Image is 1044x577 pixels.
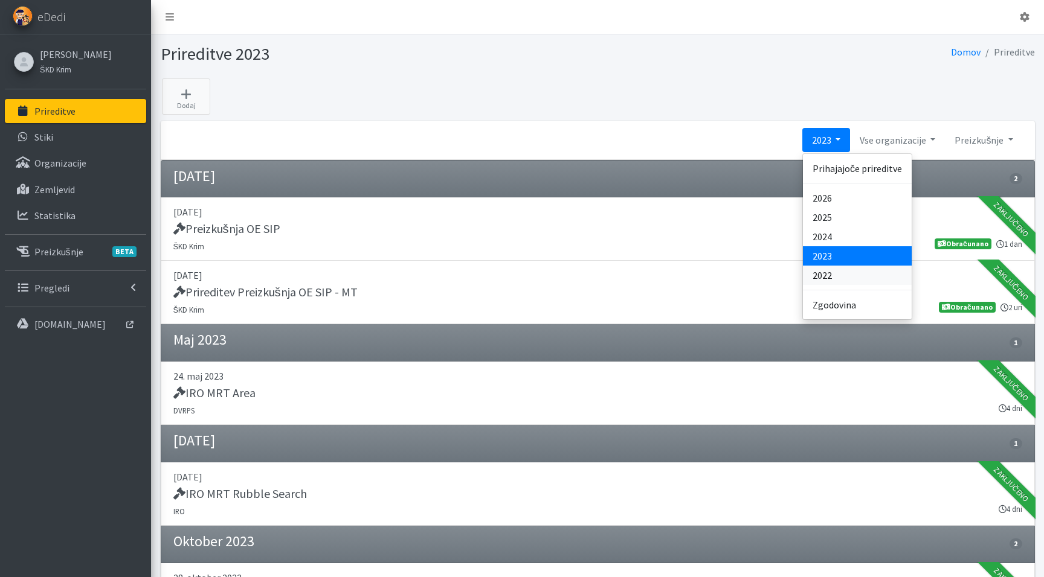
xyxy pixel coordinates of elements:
p: 24. maj 2023 [173,369,1022,383]
a: Pregledi [5,276,146,300]
p: Organizacije [34,157,86,169]
a: Vse organizacije [850,128,945,152]
span: eDedi [37,8,65,26]
p: Stiki [34,131,53,143]
h4: [DATE] [173,432,215,450]
a: 2022 [803,266,912,285]
a: Dodaj [162,78,210,115]
p: [DOMAIN_NAME] [34,318,106,330]
a: 2025 [803,208,912,227]
a: 2023 [802,128,850,152]
p: Pregledi [34,282,69,294]
a: [DATE] Prireditev Preizkušnja OE SIP - MT ŠKD Krim 2 uri Obračunano Zaključeno [161,261,1035,324]
a: Prireditve [5,99,146,123]
span: 1 [1010,337,1022,348]
a: Prihajajoče prireditve [803,159,912,178]
small: ŠKD Krim [40,65,71,74]
p: Prireditve [34,105,76,117]
span: 1 [1010,438,1022,449]
a: [DATE] IRO MRT Rubble Search IRO 4 dni Zaključeno [161,462,1035,526]
small: DVRPS [173,406,195,415]
a: 24. maj 2023 IRO MRT Area DVRPS 4 dni Zaključeno [161,362,1035,425]
a: Domov [951,46,981,58]
h5: IRO MRT Area [173,386,256,400]
li: Prireditve [981,43,1035,61]
h4: Maj 2023 [173,331,227,349]
a: Zgodovina [803,295,912,314]
p: [DATE] [173,470,1022,484]
a: Stiki [5,125,146,149]
h4: Oktober 2023 [173,533,254,550]
h5: Preizkušnja OE SIP [173,222,280,236]
small: ŠKD Krim [173,305,205,314]
span: 2 [1010,538,1022,549]
p: Zemljevid [34,183,75,196]
a: 2024 [803,227,912,246]
a: 2023 [803,246,912,266]
h5: IRO MRT Rubble Search [173,486,307,501]
p: Statistika [34,209,76,222]
p: [DATE] [173,268,1022,282]
a: Statistika [5,203,146,228]
span: BETA [112,246,137,257]
a: Organizacije [5,151,146,175]
h5: Prireditev Preizkušnja OE SIP - MT [173,285,358,299]
a: Zemljevid [5,177,146,202]
a: [DOMAIN_NAME] [5,312,146,336]
a: 2026 [803,188,912,208]
small: IRO [173,506,185,516]
a: [PERSON_NAME] [40,47,112,62]
a: PreizkušnjeBETA [5,240,146,264]
small: ŠKD Krim [173,241,205,251]
a: Preizkušnje [945,128,1022,152]
span: Obračunano [935,238,991,249]
h4: [DATE] [173,168,215,185]
a: [DATE] Preizkušnja OE SIP ŠKD Krim 1 dan Obračunano Zaključeno [161,197,1035,261]
h1: Prireditve 2023 [161,43,593,65]
a: ŠKD Krim [40,62,112,76]
p: Preizkušnje [34,246,83,258]
span: Obračunano [939,302,995,313]
img: eDedi [13,6,33,26]
p: [DATE] [173,205,1022,219]
span: 2 [1010,173,1022,184]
